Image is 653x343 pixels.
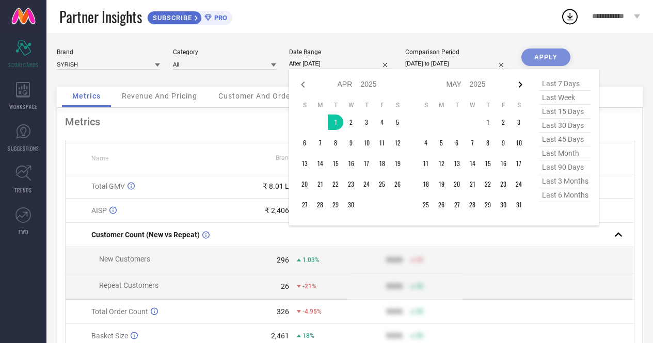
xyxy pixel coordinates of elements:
[328,156,343,171] td: Tue Apr 15 2025
[434,197,449,213] td: Mon May 26 2025
[496,135,511,151] td: Fri May 09 2025
[312,176,328,192] td: Mon Apr 21 2025
[343,115,359,130] td: Wed Apr 02 2025
[271,332,289,340] div: 2,461
[297,101,312,109] th: Sunday
[511,115,527,130] td: Sat May 03 2025
[297,197,312,213] td: Sun Apr 27 2025
[218,92,297,100] span: Customer And Orders
[386,282,403,290] div: 9999
[9,103,38,110] span: WORKSPACE
[19,228,28,236] span: FWD
[539,188,591,202] span: last 6 months
[297,135,312,151] td: Sun Apr 06 2025
[91,182,125,190] span: Total GMV
[511,101,527,109] th: Saturday
[343,176,359,192] td: Wed Apr 23 2025
[99,255,150,263] span: New Customers
[302,256,320,264] span: 1.03%
[91,155,108,162] span: Name
[263,182,289,190] div: ₹ 8.01 L
[148,14,195,22] span: SUBSCRIBE
[390,135,405,151] td: Sat Apr 12 2025
[328,197,343,213] td: Tue Apr 29 2025
[465,156,480,171] td: Wed May 14 2025
[449,101,465,109] th: Tuesday
[434,156,449,171] td: Mon May 12 2025
[480,197,496,213] td: Thu May 29 2025
[561,7,579,26] div: Open download list
[328,115,343,130] td: Tue Apr 01 2025
[386,332,403,340] div: 9999
[302,332,314,339] span: 18%
[434,135,449,151] td: Mon May 05 2025
[418,156,434,171] td: Sun May 11 2025
[496,115,511,130] td: Fri May 02 2025
[122,92,197,100] span: Revenue And Pricing
[465,101,480,109] th: Wednesday
[147,8,232,25] a: SUBSCRIBEPRO
[511,197,527,213] td: Sat May 31 2025
[449,156,465,171] td: Tue May 13 2025
[65,116,634,128] div: Metrics
[386,307,403,316] div: 9999
[496,197,511,213] td: Fri May 30 2025
[8,61,39,69] span: SCORECARDS
[449,135,465,151] td: Tue May 06 2025
[511,156,527,171] td: Sat May 17 2025
[289,48,392,56] div: Date Range
[416,283,423,290] span: 50
[418,176,434,192] td: Sun May 18 2025
[289,58,392,69] input: Select date range
[480,135,496,151] td: Thu May 08 2025
[328,135,343,151] td: Tue Apr 08 2025
[328,176,343,192] td: Tue Apr 22 2025
[390,101,405,109] th: Saturday
[449,176,465,192] td: Tue May 20 2025
[359,115,374,130] td: Thu Apr 03 2025
[511,176,527,192] td: Sat May 24 2025
[312,135,328,151] td: Mon Apr 07 2025
[212,14,227,22] span: PRO
[539,119,591,133] span: last 30 days
[91,206,107,215] span: AISP
[390,156,405,171] td: Sat Apr 19 2025
[297,78,309,91] div: Previous month
[539,77,591,91] span: last 7 days
[277,256,289,264] div: 296
[386,256,403,264] div: 9999
[277,307,289,316] div: 326
[480,101,496,109] th: Thursday
[343,101,359,109] th: Wednesday
[297,156,312,171] td: Sun Apr 13 2025
[359,101,374,109] th: Thursday
[539,146,591,160] span: last month
[14,186,32,194] span: TRENDS
[465,197,480,213] td: Wed May 28 2025
[312,197,328,213] td: Mon Apr 28 2025
[359,156,374,171] td: Thu Apr 17 2025
[343,135,359,151] td: Wed Apr 09 2025
[418,197,434,213] td: Sun May 25 2025
[511,135,527,151] td: Sat May 10 2025
[514,78,527,91] div: Next month
[343,197,359,213] td: Wed Apr 30 2025
[374,156,390,171] td: Fri Apr 18 2025
[405,48,508,56] div: Comparison Period
[91,307,148,316] span: Total Order Count
[496,156,511,171] td: Fri May 16 2025
[480,115,496,130] td: Thu May 01 2025
[434,101,449,109] th: Monday
[72,92,101,100] span: Metrics
[539,174,591,188] span: last 3 months
[416,332,423,339] span: 50
[302,308,322,315] span: -4.95%
[390,115,405,130] td: Sat Apr 05 2025
[480,156,496,171] td: Thu May 15 2025
[99,281,158,289] span: Repeat Customers
[465,176,480,192] td: Wed May 21 2025
[281,282,289,290] div: 26
[496,101,511,109] th: Friday
[297,176,312,192] td: Sun Apr 20 2025
[374,135,390,151] td: Fri Apr 11 2025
